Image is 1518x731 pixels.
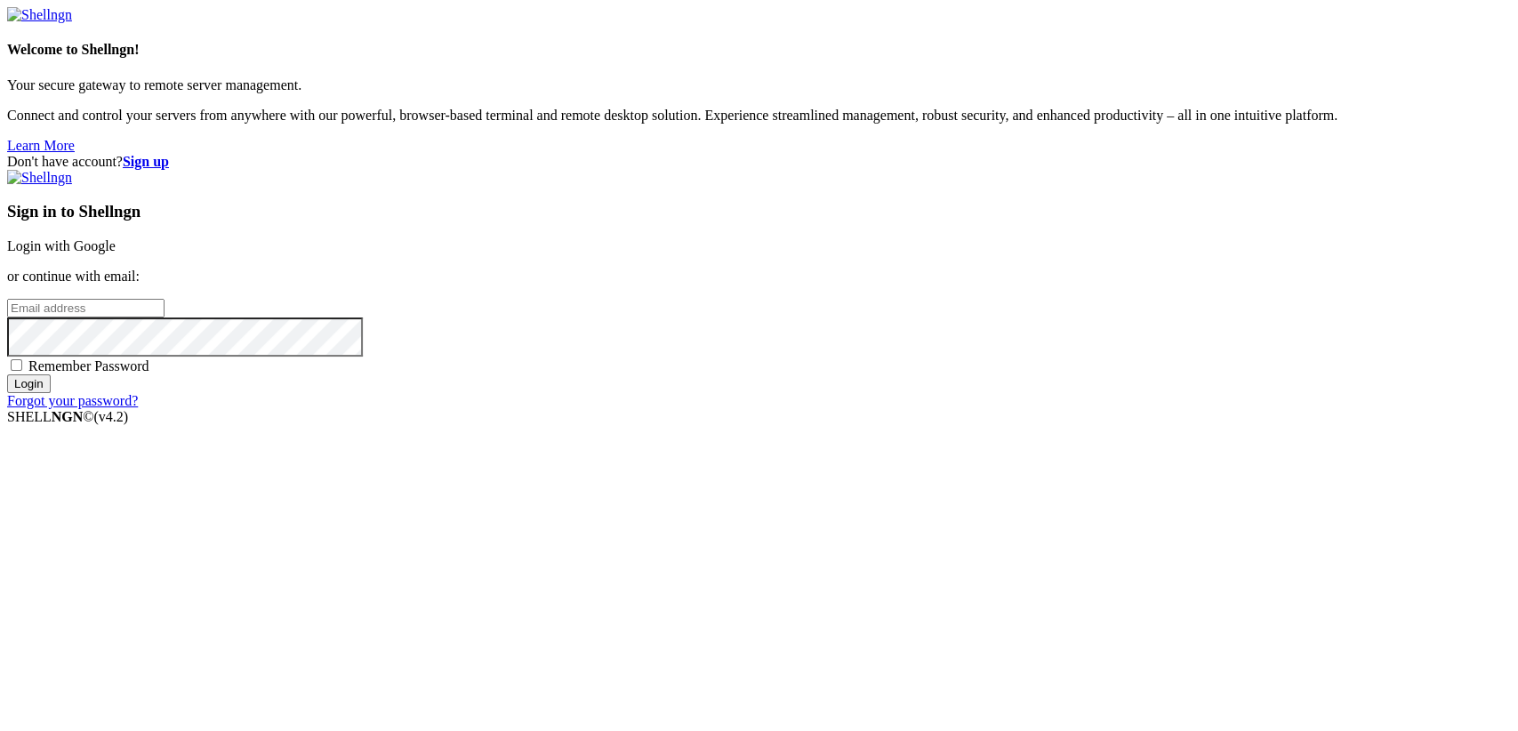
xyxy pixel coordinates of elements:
span: 4.2.0 [94,409,129,424]
div: Don't have account? [7,154,1511,170]
p: Your secure gateway to remote server management. [7,77,1511,93]
input: Email address [7,299,165,317]
h4: Welcome to Shellngn! [7,42,1511,58]
b: NGN [52,409,84,424]
span: SHELL © [7,409,128,424]
input: Remember Password [11,359,22,371]
a: Learn More [7,138,75,153]
a: Forgot your password? [7,393,138,408]
p: Connect and control your servers from anywhere with our powerful, browser-based terminal and remo... [7,108,1511,124]
img: Shellngn [7,7,72,23]
span: Remember Password [28,358,149,374]
input: Login [7,374,51,393]
h3: Sign in to Shellngn [7,202,1511,221]
img: Shellngn [7,170,72,186]
p: or continue with email: [7,269,1511,285]
a: Sign up [123,154,169,169]
a: Login with Google [7,238,116,253]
